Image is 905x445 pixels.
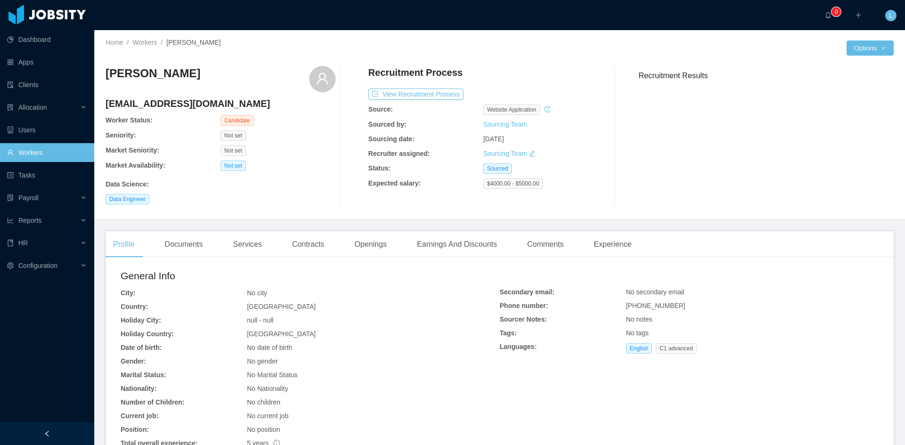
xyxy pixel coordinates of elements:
span: L [889,10,893,21]
b: Expected salary: [368,179,420,187]
div: Profile [106,231,142,258]
span: No Nationality [247,385,288,392]
span: / [127,39,129,46]
a: Home [106,39,123,46]
h4: [EMAIL_ADDRESS][DOMAIN_NAME] [106,97,336,110]
span: No notes [626,316,652,323]
i: icon: user [316,72,329,85]
span: $4000.00 - $5000.00 [483,178,543,189]
span: No date of birth [247,344,292,351]
span: No children [247,398,280,406]
a: icon: auditClients [7,75,87,94]
div: Earnings And Discounts [410,231,505,258]
b: Sourced by: [368,121,406,128]
span: [PHONE_NUMBER] [626,302,685,309]
i: icon: setting [7,262,14,269]
b: Position: [121,426,149,433]
span: Not set [221,130,246,141]
div: Comments [519,231,571,258]
i: icon: history [544,106,551,113]
div: Experience [586,231,639,258]
b: Seniority: [106,131,136,139]
span: [GEOGRAPHIC_DATA] [247,303,316,310]
span: website application [483,105,540,115]
b: Data Science : [106,180,149,188]
h4: Recruitment Process [368,66,462,79]
b: Phone number: [500,302,548,309]
b: Holiday City: [121,316,161,324]
span: [GEOGRAPHIC_DATA] [247,330,316,338]
span: / [161,39,163,46]
span: Not set [221,161,246,171]
a: Workers [132,39,157,46]
span: Candidate [221,115,254,126]
b: Source: [368,105,393,113]
b: City: [121,289,135,297]
h3: Recruitment Results [639,70,894,81]
a: icon: pie-chartDashboard [7,30,87,49]
span: Not set [221,146,246,156]
b: Sourcer Notes: [500,316,547,323]
i: icon: bell [825,12,831,18]
i: icon: file-protect [7,194,14,201]
span: No Marital Status [247,371,297,379]
a: Sourcing Team [483,150,527,157]
a: icon: robotUsers [7,121,87,139]
button: Optionsicon: down [847,40,894,56]
a: icon: profileTasks [7,166,87,185]
b: Current job: [121,412,158,420]
span: No secondary email [626,288,684,296]
b: Market Seniority: [106,146,159,154]
i: icon: plus [855,12,862,18]
b: Recruiter assigned: [368,150,430,157]
span: No city [247,289,267,297]
b: Worker Status: [106,116,152,124]
h2: General Info [121,268,500,283]
button: icon: exportView Recruitment Process [368,89,463,100]
span: Configuration [18,262,58,269]
div: No tags [626,328,879,338]
div: Contracts [285,231,332,258]
div: Services [225,231,269,258]
i: icon: book [7,240,14,246]
a: icon: userWorkers [7,143,87,162]
b: Nationality: [121,385,156,392]
b: Languages: [500,343,537,350]
a: icon: appstoreApps [7,53,87,72]
b: Holiday Country: [121,330,174,338]
span: Reports [18,217,41,224]
sup: 0 [831,7,841,16]
span: No gender [247,357,278,365]
div: Documents [157,231,210,258]
span: Data Engineer [106,194,149,204]
h3: [PERSON_NAME] [106,66,200,81]
b: Marital Status: [121,371,166,379]
b: Status: [368,164,390,172]
i: icon: line-chart [7,217,14,224]
span: Payroll [18,194,39,202]
b: Gender: [121,357,146,365]
b: Sourcing date: [368,135,414,143]
span: [DATE] [483,135,504,143]
span: Allocation [18,104,47,111]
span: Sourced [483,163,512,174]
span: null - null [247,316,273,324]
span: HR [18,239,28,247]
span: C1 advanced [656,343,697,354]
b: Secondary email: [500,288,554,296]
b: Country: [121,303,148,310]
span: No current job [247,412,288,420]
span: No position [247,426,280,433]
span: English [626,343,652,354]
i: icon: edit [529,150,535,157]
a: Sourcing Team [483,121,527,128]
span: [PERSON_NAME] [166,39,221,46]
b: Market Availability: [106,162,165,169]
div: Openings [347,231,395,258]
b: Number of Children: [121,398,184,406]
a: icon: exportView Recruitment Process [368,90,463,98]
b: Tags: [500,329,517,337]
i: icon: solution [7,104,14,111]
b: Date of birth: [121,344,162,351]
